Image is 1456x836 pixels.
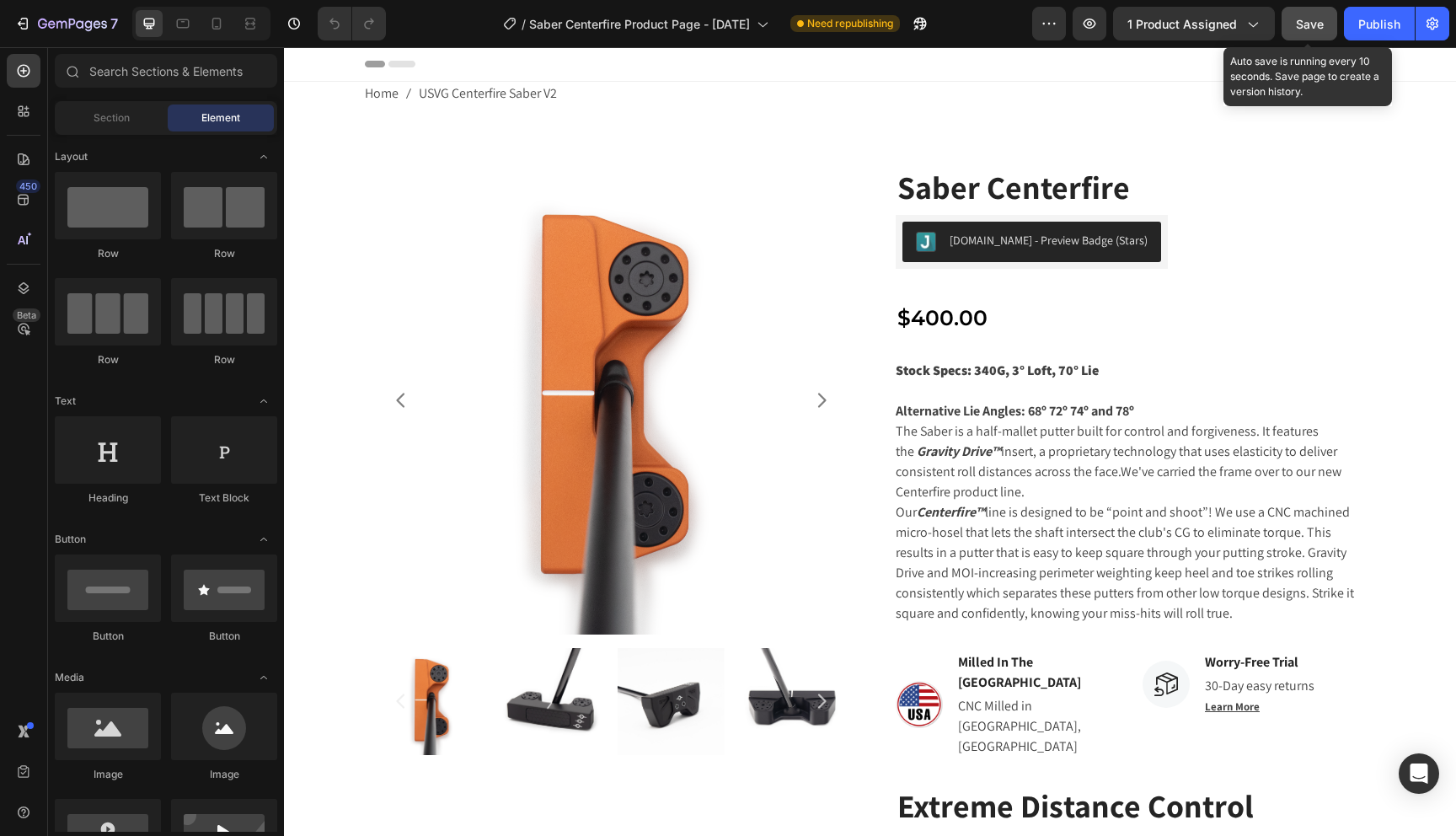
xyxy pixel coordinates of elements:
span: Our line is designed to be “point and shoot”! We use a CNC machined micro-hosel that lets the sha... [612,456,1070,575]
div: [DOMAIN_NAME] - Preview Badge (Stars) [666,185,864,202]
em: Gravity Drive™ [633,395,717,413]
input: Search Sections & Elements [55,54,277,88]
span: Button [55,532,86,547]
div: Image [55,767,161,782]
button: 1 product assigned [1113,7,1275,40]
div: Heading [55,490,161,506]
p: CNC Milled in [GEOGRAPHIC_DATA], [GEOGRAPHIC_DATA] [674,649,831,710]
u: Learn More [921,652,976,667]
div: 450 [16,180,40,193]
span: Save [1296,17,1324,31]
div: Row [55,352,161,367]
div: Image [171,767,277,782]
button: Judge.me - Preview Badge (Stars) [618,174,877,215]
span: Toggle open [250,526,277,553]
div: Open Intercom Messenger [1399,753,1439,794]
button: Carousel Back Arrow [107,644,127,664]
p: 30-Day easy returns [921,629,1030,670]
img: Alt Image [859,614,906,661]
div: Text Block [171,490,277,506]
p: Milled In The [GEOGRAPHIC_DATA] [674,605,831,646]
span: 1 product assigned [1127,15,1237,33]
button: Carousel Next Arrow [527,644,548,664]
span: Section [94,110,130,126]
img: Alt Image [612,634,659,681]
span: / [522,15,526,33]
span: Need republishing [807,16,893,31]
span: Media [55,670,84,685]
div: Button [171,629,277,644]
span: Layout [55,149,88,164]
span: Toggle open [250,143,277,170]
div: Row [55,246,161,261]
button: Save [1282,7,1337,40]
span: Text [55,394,76,409]
span: Toggle open [250,388,277,415]
button: 7 [7,7,126,40]
span: Saber Centerfire Product Page - [DATE] [529,15,750,33]
strong: Stock Specs: 340G, 3° Loft, 70° Lie [612,314,815,332]
div: Button [55,629,161,644]
div: $400.00 [612,255,705,287]
p: Worry-Free Trial [921,605,1030,625]
div: Row [171,352,277,367]
button: Publish [1344,7,1415,40]
span: Element [201,110,240,126]
button: Carousel Next Arrow [527,343,548,363]
h2: Extreme Distance Control [612,738,1079,780]
img: Judgeme.png [632,185,652,205]
p: The Saber is a half-mallet putter built for control and forgiveness. It features the insert, a pr... [612,375,1057,453]
div: Undo/Redo [318,7,386,40]
p: 7 [110,13,118,34]
h4: Alternative Lie Angles: 68º 72º 74º and 78º [612,355,850,372]
div: Row [171,246,277,261]
span: Toggle open [250,664,277,691]
a: Learn More [921,650,976,667]
strong: Centerfire™ [633,456,701,474]
div: Publish [1358,15,1400,33]
iframe: Design area [284,47,1456,836]
h2: Saber Centerfire [612,120,1079,162]
div: Beta [13,308,40,322]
